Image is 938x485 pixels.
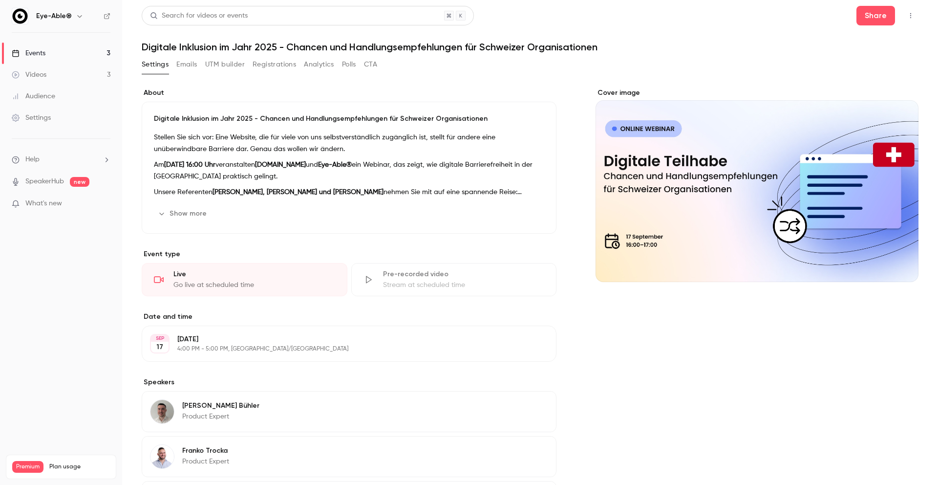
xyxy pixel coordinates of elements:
[99,199,110,208] iframe: Noticeable Trigger
[182,457,229,466] p: Product Expert
[351,263,557,296] div: Pre-recorded videoStream at scheduled time
[12,154,110,165] li: help-dropdown-opener
[318,161,352,168] strong: Eye-Able®
[142,57,169,72] button: Settings
[150,445,174,468] img: Franko Trocka
[49,463,110,471] span: Plan usage
[383,269,545,279] div: Pre-recorded video
[154,206,213,221] button: Show more
[173,269,335,279] div: Live
[596,88,918,98] label: Cover image
[142,263,347,296] div: LiveGo live at scheduled time
[177,334,505,344] p: [DATE]
[12,113,51,123] div: Settings
[12,8,28,24] img: Eye-Able®
[12,48,45,58] div: Events
[182,412,259,421] p: Product Expert
[856,6,895,25] button: Share
[176,57,197,72] button: Emails
[253,57,296,72] button: Registrations
[173,280,335,290] div: Go live at scheduled time
[142,436,556,477] div: Franko TrockaFranko TrockaProduct Expert
[182,446,229,456] p: Franko Trocka
[154,132,544,155] p: Stellen Sie sich vor: Eine Website, die für viele von uns selbstverständlich zugänglich ist, stel...
[255,161,306,168] strong: [DOMAIN_NAME]
[154,186,544,198] p: Unsere Referenten nehmen Sie mit auf eine spannende Reise:
[12,461,43,473] span: Premium
[164,161,215,168] strong: [DATE] 16:00 Uhr
[25,198,62,209] span: What's new
[142,377,556,387] label: Speakers
[142,41,918,53] h1: Digitale Inklusion im Jahr 2025 - Chancen und Handlungsempfehlungen für Schweizer Organisationen
[142,88,556,98] label: About
[142,249,556,259] p: Event type
[596,88,918,282] section: Cover image
[304,57,334,72] button: Analytics
[182,401,259,411] p: [PERSON_NAME] Bühler
[177,345,505,353] p: 4:00 PM - 5:00 PM, [GEOGRAPHIC_DATA]/[GEOGRAPHIC_DATA]
[150,11,248,21] div: Search for videos or events
[70,177,89,187] span: new
[154,114,544,124] p: Digitale Inklusion im Jahr 2025 - Chancen und Handlungsempfehlungen für Schweizer Organisationen
[25,154,40,165] span: Help
[156,342,163,352] p: 17
[25,176,64,187] a: SpeakerHub
[150,400,174,423] img: Joscha Bühler
[12,70,46,80] div: Videos
[36,11,72,21] h6: Eye-Able®
[213,189,384,196] strong: [PERSON_NAME], [PERSON_NAME] und [PERSON_NAME]
[151,335,169,342] div: SEP
[364,57,377,72] button: CTA
[383,280,545,290] div: Stream at scheduled time
[205,57,245,72] button: UTM builder
[12,91,55,101] div: Audience
[142,312,556,322] label: Date and time
[142,391,556,432] div: Joscha Bühler[PERSON_NAME] BühlerProduct Expert
[154,159,544,182] p: Am veranstalten und ein Webinar, das zeigt, wie digitale Barrierefreiheit in der [GEOGRAPHIC_DATA...
[342,57,356,72] button: Polls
